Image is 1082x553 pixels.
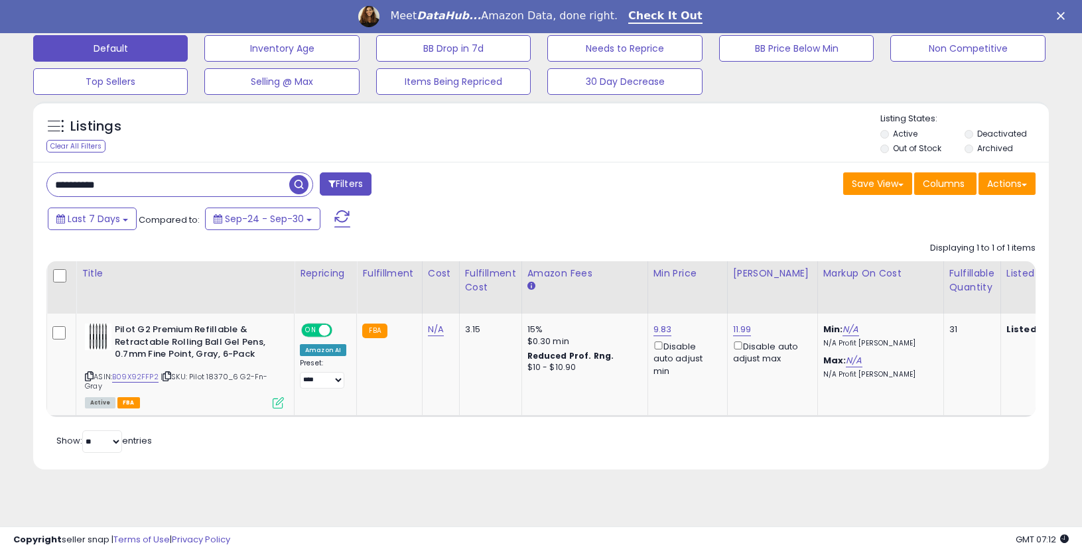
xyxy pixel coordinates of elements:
b: Min: [823,323,843,336]
div: [PERSON_NAME] [733,267,812,280]
button: 30 Day Decrease [547,68,702,95]
button: Save View [843,172,912,195]
p: N/A Profit [PERSON_NAME] [823,370,933,379]
img: Profile image for Georgie [358,6,379,27]
a: Terms of Use [113,533,170,546]
button: Columns [914,172,977,195]
p: N/A Profit [PERSON_NAME] [823,339,933,348]
button: Inventory Age [204,35,359,62]
span: Show: entries [56,434,152,447]
span: | SKU: Pilot 18370_6 G2-Fn-Gray [85,371,268,391]
div: Fulfillment [362,267,416,280]
div: seller snap | | [13,534,230,546]
div: ASIN: [85,324,284,407]
label: Archived [977,143,1013,154]
div: Disable auto adjust max [733,339,807,365]
span: FBA [117,397,140,408]
div: $10 - $10.90 [527,362,638,373]
label: Out of Stock [893,143,941,154]
label: Active [893,128,917,139]
span: Last 7 Days [68,212,120,225]
small: FBA [362,324,387,338]
button: Items Being Repriced [376,68,531,95]
h5: Listings [70,117,121,136]
div: Disable auto adjust min [653,339,717,377]
a: Check It Out [628,9,703,24]
a: B09X92FFP2 [112,371,159,383]
div: Displaying 1 to 1 of 1 items [930,242,1036,255]
button: Needs to Reprice [547,35,702,62]
a: N/A [843,323,858,336]
th: The percentage added to the cost of goods (COGS) that forms the calculator for Min & Max prices. [817,261,943,314]
small: Amazon Fees. [527,280,535,292]
b: Reduced Prof. Rng. [527,350,614,361]
button: Actions [979,172,1036,195]
b: Max: [823,354,846,367]
span: Sep-24 - Sep-30 [225,212,304,225]
i: DataHub... [417,9,481,22]
div: $0.30 min [527,336,638,347]
div: Clear All Filters [46,140,105,153]
div: Fulfillable Quantity [949,267,995,294]
div: 31 [949,324,990,336]
b: Listed Price: [1006,323,1067,336]
button: Default [33,35,188,62]
button: BB Price Below Min [719,35,874,62]
a: 9.83 [653,323,672,336]
div: Cost [428,267,454,280]
div: 15% [527,324,638,336]
span: OFF [330,325,352,336]
button: Top Sellers [33,68,188,95]
a: N/A [428,323,444,336]
b: Pilot G2 Premium Refillable & Retractable Rolling Ball Gel Pens, 0.7mm Fine Point, Gray, 6-Pack [115,324,276,364]
p: Listing States: [880,113,1049,125]
div: 3.15 [465,324,511,336]
span: Columns [923,177,965,190]
button: Sep-24 - Sep-30 [205,208,320,230]
img: 41wilZKPYGL._SL40_.jpg [85,324,111,350]
div: Preset: [300,359,346,389]
span: 2025-10-10 07:12 GMT [1016,533,1069,546]
strong: Copyright [13,533,62,546]
div: Meet Amazon Data, done right. [390,9,618,23]
div: Min Price [653,267,722,280]
div: Amazon AI [300,344,346,356]
div: Close [1057,12,1070,20]
div: Fulfillment Cost [465,267,516,294]
button: Filters [320,172,372,196]
div: Markup on Cost [823,267,938,280]
a: 11.99 [733,323,752,336]
label: Deactivated [977,128,1027,139]
a: Privacy Policy [172,533,230,546]
span: ON [303,325,319,336]
span: All listings currently available for purchase on Amazon [85,397,115,408]
div: Title [82,267,289,280]
button: Last 7 Days [48,208,137,230]
a: N/A [846,354,862,367]
button: Selling @ Max [204,68,359,95]
span: Compared to: [139,214,200,226]
button: Non Competitive [890,35,1045,62]
button: BB Drop in 7d [376,35,531,62]
div: Repricing [300,267,351,280]
div: Amazon Fees [527,267,642,280]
